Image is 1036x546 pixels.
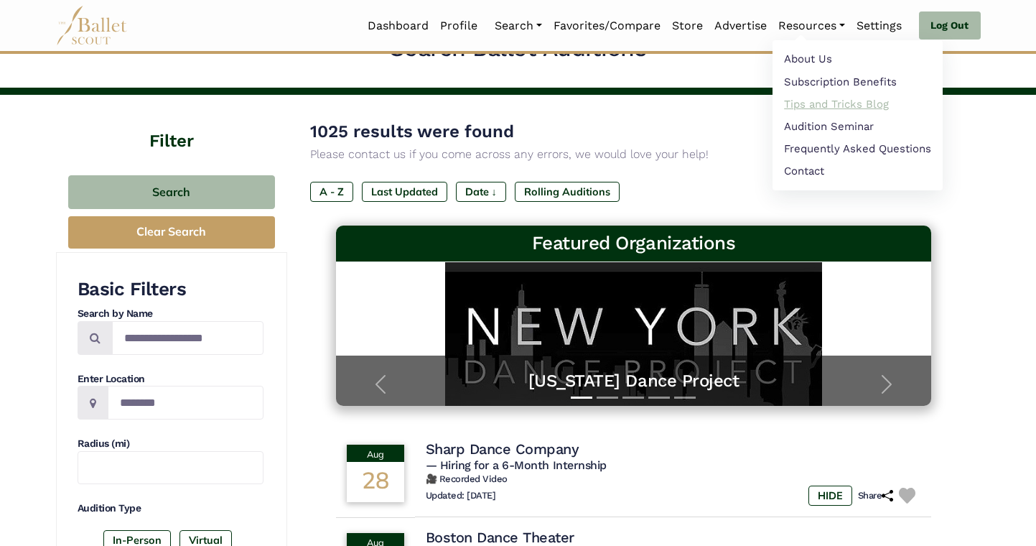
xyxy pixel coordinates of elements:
h6: Share [858,490,894,502]
label: A - Z [310,182,353,202]
a: Subscription Benefits [773,70,943,93]
h6: 🎥 Recorded Video [426,473,921,486]
h4: Sharp Dance Company [426,440,579,458]
a: [US_STATE] Dance Project [350,370,918,392]
a: Settings [851,11,907,41]
span: — Hiring for a 6-Month Internship [426,458,607,472]
a: Favorites/Compare [548,11,666,41]
a: Resources [773,11,851,41]
label: HIDE [808,486,852,506]
label: Last Updated [362,182,447,202]
input: Search by names... [112,321,263,355]
a: Advertise [709,11,773,41]
h4: Radius (mi) [78,437,263,451]
h3: Basic Filters [78,277,263,302]
a: Frequently Asked Questions [773,138,943,160]
a: Contact [773,160,943,182]
h4: Audition Type [78,501,263,516]
label: Rolling Auditions [515,182,620,202]
div: 28 [347,462,404,502]
button: Slide 1 [571,389,592,406]
button: Search [68,175,275,209]
h4: Enter Location [78,372,263,387]
a: Profile [434,11,483,41]
ul: Resources [773,40,943,191]
h6: Updated: [DATE] [426,490,496,502]
button: Slide 5 [674,389,696,406]
a: About Us [773,48,943,70]
a: Store [666,11,709,41]
h3: Featured Organizations [347,231,920,256]
button: Slide 2 [597,389,618,406]
div: Aug [347,445,404,462]
button: Slide 4 [648,389,670,406]
p: Please contact us if you come across any errors, we would love your help! [310,145,958,164]
h4: Search by Name [78,307,263,321]
a: Tips and Tricks Blog [773,93,943,115]
input: Location [108,386,263,420]
button: Slide 3 [622,389,644,406]
label: Date ↓ [456,182,506,202]
a: Dashboard [362,11,434,41]
span: 1025 results were found [310,121,514,142]
h4: Filter [56,95,287,154]
a: Log Out [919,11,980,40]
a: Audition Seminar [773,115,943,137]
button: Clear Search [68,216,275,249]
a: Search [489,11,548,41]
